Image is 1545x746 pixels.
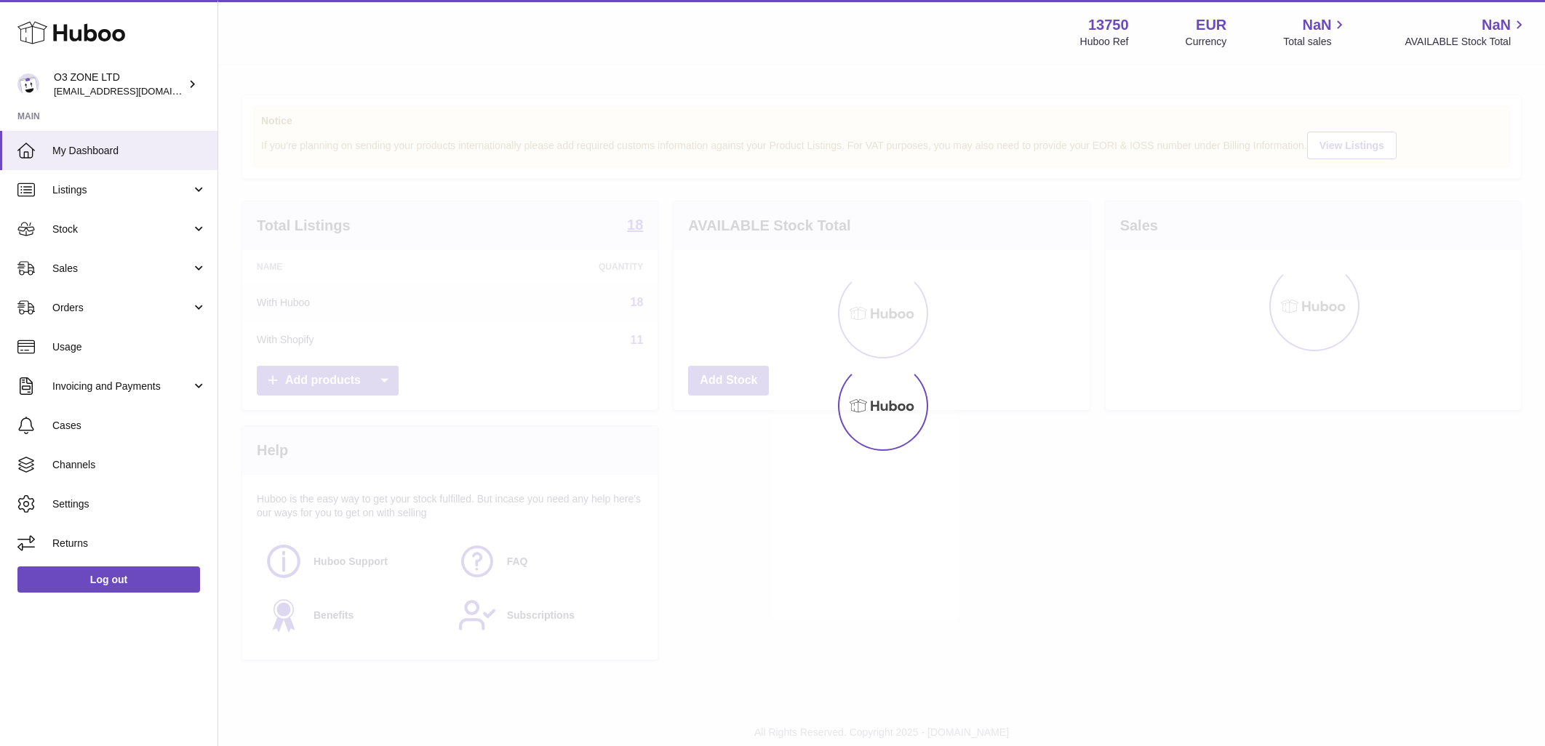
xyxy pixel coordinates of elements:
[52,380,191,393] span: Invoicing and Payments
[1283,15,1348,49] a: NaN Total sales
[52,144,207,158] span: My Dashboard
[1186,35,1227,49] div: Currency
[52,497,207,511] span: Settings
[52,419,207,433] span: Cases
[1405,35,1528,49] span: AVAILABLE Stock Total
[52,301,191,315] span: Orders
[1088,15,1129,35] strong: 13750
[1080,35,1129,49] div: Huboo Ref
[52,222,191,236] span: Stock
[54,71,185,98] div: O3 ZONE LTD
[52,458,207,472] span: Channels
[1405,15,1528,49] a: NaN AVAILABLE Stock Total
[1283,35,1348,49] span: Total sales
[1482,15,1511,35] span: NaN
[1302,15,1331,35] span: NaN
[52,262,191,276] span: Sales
[52,340,207,354] span: Usage
[52,183,191,197] span: Listings
[54,85,214,97] span: [EMAIL_ADDRESS][DOMAIN_NAME]
[17,566,200,593] a: Log out
[1196,15,1226,35] strong: EUR
[17,73,39,95] img: hello@o3zoneltd.co.uk
[52,537,207,550] span: Returns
